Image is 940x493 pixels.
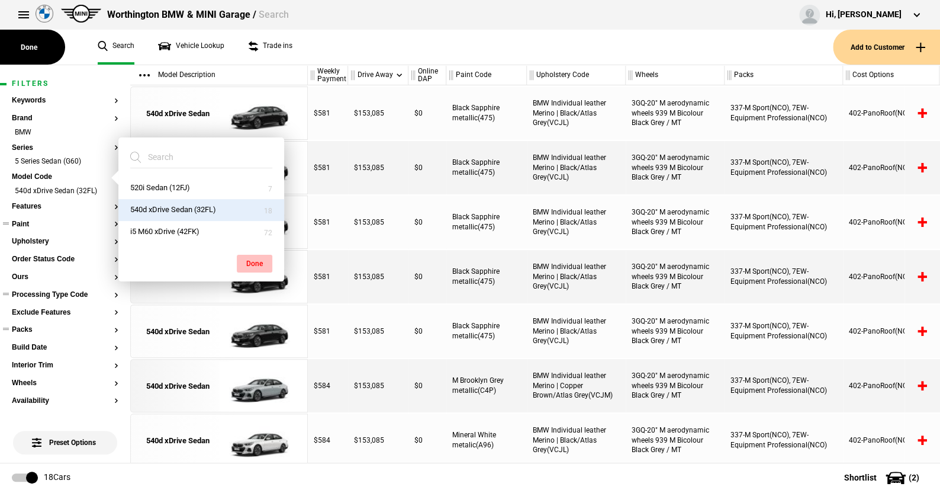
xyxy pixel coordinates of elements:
section: Processing Type Code [12,291,118,309]
button: Availability [12,397,118,405]
a: Trade ins [248,30,292,65]
div: 337-M Sport(NCO), 7EW-Equipment Professional(NCO) [725,250,843,303]
span: Shortlist [844,473,877,482]
button: Order Status Code [12,255,118,264]
div: Black Sapphire metallic(475) [446,87,527,140]
div: M Brooklyn Grey metallic(C4P) [446,359,527,412]
section: Upholstery [12,238,118,255]
div: BMW Individual leather Merino | Black/Atlas Grey(VCJL) [527,196,626,249]
input: Search [130,146,258,168]
button: Done [237,255,272,273]
button: Model Code [12,173,118,181]
button: Paint [12,220,118,229]
div: $0 [408,250,446,303]
div: $581 [308,141,348,194]
div: Online DAP [408,65,446,85]
div: Black Sapphire metallic(475) [446,250,527,303]
div: $584 [308,359,348,412]
div: 3GQ-20" M aerodynamic wheels 939 M Bicolour Black Grey / MT [626,87,725,140]
div: 3GQ-20" M aerodynamic wheels 939 M Bicolour Black Grey / MT [626,141,725,194]
div: Weekly Payment [308,65,347,85]
div: BMW Individual leather Merino | Black/Atlas Grey(VCJL) [527,414,626,467]
a: Search [98,30,134,65]
div: $153,085 [348,414,408,467]
span: Search [258,9,288,20]
div: BMW Individual leather Merino | Black/Atlas Grey(VCJL) [527,250,626,303]
div: Worthington BMW & MINI Garage / [107,8,288,21]
div: Packs [725,65,842,85]
div: 540d xDrive Sedan [146,381,210,392]
div: 402-PanoRoof(NCO) [843,414,939,467]
div: Hi, [PERSON_NAME] [826,9,902,21]
div: Black Sapphire metallic(475) [446,305,527,358]
section: Interior Trim [12,361,118,379]
button: Shortlist(2) [826,463,940,492]
button: Features [12,203,118,211]
div: $584 [308,414,348,467]
div: 3GQ-20" M aerodynamic wheels 939 M Bicolour Black Grey / MT [626,196,725,249]
div: $0 [408,359,446,412]
div: Cost Options [843,65,939,85]
section: Paint [12,220,118,238]
div: 402-PanoRoof(NCO) [843,305,939,358]
button: 520i Sedan (12FJ) [118,177,284,199]
div: 337-M Sport(NCO), 7EW-Equipment Professional(NCO) [725,196,843,249]
div: $0 [408,196,446,249]
a: 540d xDrive Sedan [137,414,219,468]
button: Build Date [12,344,118,352]
div: $0 [408,305,446,358]
div: $0 [408,141,446,194]
div: $581 [308,87,348,140]
button: Series [12,144,118,152]
div: 402-PanoRoof(NCO) [843,141,939,194]
div: BMW Individual leather Merino | Black/Atlas Grey(VCJL) [527,141,626,194]
div: $0 [408,87,446,140]
div: Wheels [626,65,724,85]
div: BMW Individual leather Merino | Black/Atlas Grey(VCJL) [527,87,626,140]
div: $581 [308,196,348,249]
section: Order Status Code [12,255,118,273]
div: 337-M Sport(NCO), 7EW-Equipment Professional(NCO) [725,141,843,194]
div: $0 [408,414,446,467]
section: Build Date [12,344,118,361]
div: 337-M Sport(NCO), 7EW-Equipment Professional(NCO) [725,87,843,140]
img: cosySec [219,414,301,468]
button: Wheels [12,379,118,388]
h1: Filters [12,80,118,88]
section: BrandBMW [12,114,118,144]
section: Features [12,203,118,220]
span: ( 2 ) [909,473,919,482]
a: 540d xDrive Sedan [137,87,219,140]
button: Upholstery [12,238,118,246]
div: Mineral White metalic(A96) [446,414,527,467]
div: $153,085 [348,250,408,303]
li: BMW [12,127,118,139]
a: 540d xDrive Sedan [137,305,219,358]
img: cosySec [219,87,301,140]
a: Vehicle Lookup [158,30,224,65]
button: Processing Type Code [12,291,118,299]
div: 402-PanoRoof(NCO) [843,359,939,412]
section: Model Code540d xDrive Sedan (32FL) [12,173,118,203]
button: Keywords [12,97,118,105]
img: mini.png [61,5,101,23]
div: $153,085 [348,141,408,194]
section: Wheels [12,379,118,397]
a: 540d xDrive Sedan [137,360,219,413]
div: 3GQ-20" M aerodynamic wheels 939 M Bicolour Black Grey / MT [626,359,725,412]
div: 18 Cars [44,472,70,484]
div: 402-PanoRoof(NCO) [843,250,939,303]
div: Paint Code [446,65,526,85]
button: i5 M60 xDrive (42FK) [118,221,284,243]
div: 337-M Sport(NCO), 7EW-Equipment Professional(NCO) [725,305,843,358]
button: Exclude Features [12,309,118,317]
button: Interior Trim [12,361,118,370]
button: 540d xDrive Sedan (32FL) [118,199,284,221]
img: cosySec [219,360,301,413]
section: Packs [12,326,118,344]
div: 540d xDrive Sedan [146,108,210,119]
div: $153,085 [348,305,408,358]
div: 3GQ-20" M aerodynamic wheels 939 M Bicolour Black Grey / MT [626,414,725,467]
div: 337-M Sport(NCO), 7EW-Equipment Professional(NCO) [725,414,843,467]
div: 402-PanoRoof(NCO) [843,196,939,249]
